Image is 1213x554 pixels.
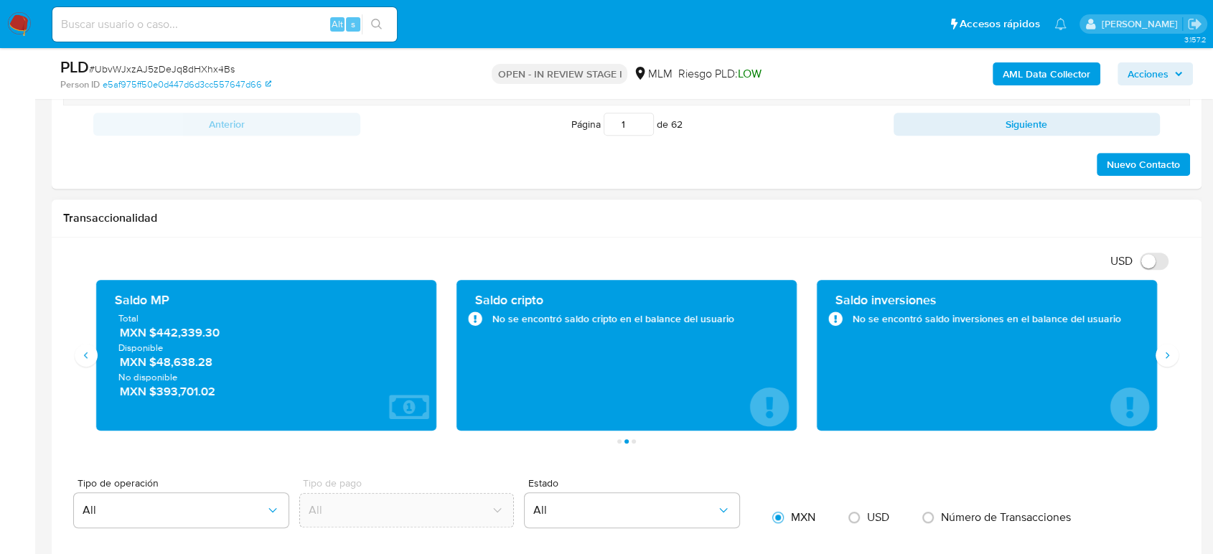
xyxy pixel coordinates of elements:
[1101,17,1182,31] p: diego.gardunorosas@mercadolibre.com.mx
[1097,153,1190,176] button: Nuevo Contacto
[737,65,761,82] span: LOW
[103,78,271,91] a: e5af975ff50e0d447d6d3cc557647d66
[960,17,1040,32] span: Accesos rápidos
[1128,62,1168,85] span: Acciones
[1054,18,1067,30] a: Notificaciones
[52,15,397,34] input: Buscar usuario o caso...
[571,113,683,136] span: Página de
[60,55,89,78] b: PLD
[89,62,235,76] span: # UbvWJxzAJ5zDeJq8dHXhx4Bs
[362,14,391,34] button: search-icon
[633,66,672,82] div: MLM
[671,117,683,131] span: 62
[1003,62,1090,85] b: AML Data Collector
[63,211,1190,225] h1: Transaccionalidad
[1187,17,1202,32] a: Salir
[60,78,100,91] b: Person ID
[678,66,761,82] span: Riesgo PLD:
[93,113,360,136] button: Anterior
[332,17,343,31] span: Alt
[351,17,355,31] span: s
[492,64,627,84] p: OPEN - IN REVIEW STAGE I
[1118,62,1193,85] button: Acciones
[993,62,1100,85] button: AML Data Collector
[1107,154,1180,174] span: Nuevo Contacto
[1184,34,1206,45] span: 3.157.2
[894,113,1161,136] button: Siguiente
